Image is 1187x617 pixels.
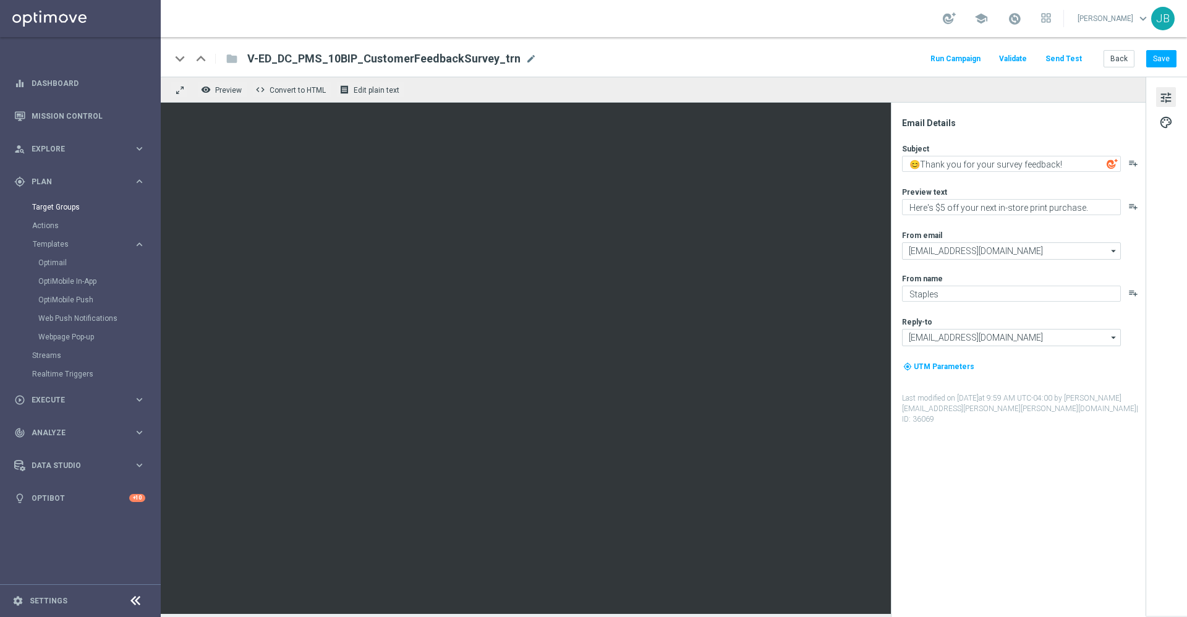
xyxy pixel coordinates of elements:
a: Streams [32,351,129,360]
div: Analyze [14,427,134,438]
div: Realtime Triggers [32,365,160,383]
a: [PERSON_NAME]keyboard_arrow_down [1076,9,1151,28]
i: arrow_drop_down [1108,243,1120,259]
button: gps_fixed Plan keyboard_arrow_right [14,177,146,187]
div: Webpage Pop-up [38,328,160,346]
i: keyboard_arrow_right [134,143,145,155]
span: V-ED_DC_PMS_10BIP_CustomerFeedbackSurvey_trn [247,51,521,66]
i: arrow_drop_down [1108,330,1120,346]
div: Templates [33,240,134,248]
i: person_search [14,143,25,155]
a: Dashboard [32,67,145,100]
a: OptiMobile Push [38,295,129,305]
button: playlist_add [1128,158,1138,168]
div: Templates [32,235,160,346]
span: Plan [32,178,134,185]
label: From name [902,274,943,284]
button: Send Test [1044,51,1084,67]
div: Actions [32,216,160,235]
div: Optibot [14,482,145,514]
div: Explore [14,143,134,155]
a: Settings [30,597,67,605]
img: optiGenie.svg [1107,158,1118,169]
button: equalizer Dashboard [14,79,146,88]
span: Explore [32,145,134,153]
i: gps_fixed [14,176,25,187]
span: UTM Parameters [914,362,974,371]
a: Actions [32,221,129,231]
button: Back [1104,50,1134,67]
i: keyboard_arrow_right [134,176,145,187]
i: keyboard_arrow_right [134,394,145,406]
span: mode_edit [525,53,537,64]
button: Validate [997,51,1029,67]
button: code Convert to HTML [252,82,331,98]
div: Data Studio [14,460,134,471]
i: remove_red_eye [201,85,211,95]
a: Optibot [32,482,129,514]
a: Web Push Notifications [38,313,129,323]
div: JB [1151,7,1175,30]
label: Reply-to [902,317,932,327]
div: +10 [129,494,145,502]
span: school [974,12,988,25]
button: Run Campaign [929,51,982,67]
span: Edit plain text [354,86,399,95]
div: Web Push Notifications [38,309,160,328]
span: code [255,85,265,95]
div: Plan [14,176,134,187]
button: remove_red_eye Preview [198,82,247,98]
div: Optimail [38,253,160,272]
i: keyboard_arrow_right [134,239,145,250]
i: keyboard_arrow_right [134,427,145,438]
i: settings [12,595,23,606]
button: playlist_add [1128,288,1138,298]
i: lightbulb [14,493,25,504]
i: equalizer [14,78,25,89]
a: Mission Control [32,100,145,132]
input: Select [902,329,1121,346]
div: Target Groups [32,198,160,216]
button: Data Studio keyboard_arrow_right [14,461,146,470]
input: Select [902,242,1121,260]
div: Mission Control [14,100,145,132]
a: Webpage Pop-up [38,332,129,342]
i: receipt [339,85,349,95]
button: playlist_add [1128,202,1138,211]
a: Optimail [38,258,129,268]
button: Templates keyboard_arrow_right [32,239,146,249]
div: Streams [32,346,160,365]
a: OptiMobile In-App [38,276,129,286]
span: tune [1159,90,1173,106]
span: Templates [33,240,121,248]
div: OptiMobile In-App [38,272,160,291]
a: Realtime Triggers [32,369,129,379]
button: palette [1156,112,1176,132]
a: Target Groups [32,202,129,212]
div: Dashboard [14,67,145,100]
label: Last modified on [DATE] at 9:59 AM UTC-04:00 by [PERSON_NAME][EMAIL_ADDRESS][PERSON_NAME][PERSON_... [902,393,1144,424]
button: tune [1156,87,1176,107]
i: keyboard_arrow_right [134,459,145,471]
button: Save [1146,50,1176,67]
div: track_changes Analyze keyboard_arrow_right [14,428,146,438]
span: Preview [215,86,242,95]
div: person_search Explore keyboard_arrow_right [14,144,146,154]
span: Data Studio [32,462,134,469]
button: play_circle_outline Execute keyboard_arrow_right [14,395,146,405]
i: track_changes [14,427,25,438]
span: palette [1159,114,1173,130]
label: Subject [902,144,929,154]
div: lightbulb Optibot +10 [14,493,146,503]
div: OptiMobile Push [38,291,160,309]
label: Preview text [902,187,947,197]
button: Mission Control [14,111,146,121]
